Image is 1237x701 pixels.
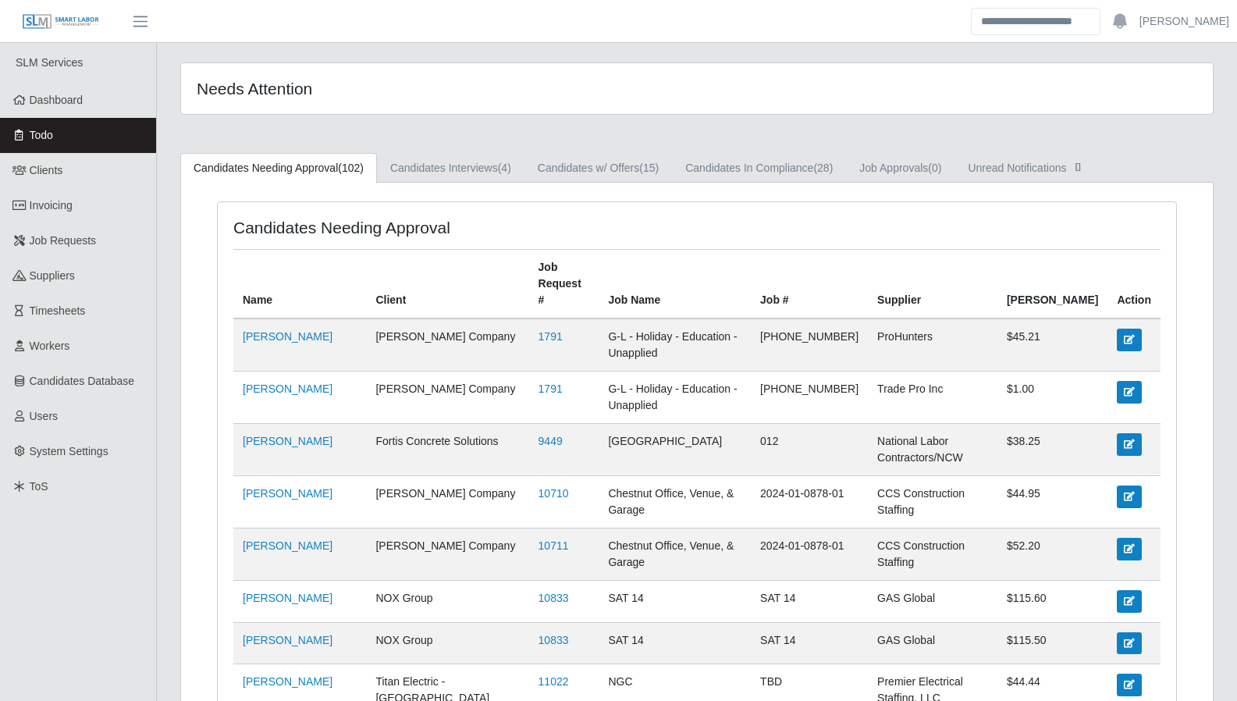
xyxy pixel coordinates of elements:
[539,592,569,604] a: 10833
[997,476,1107,528] td: $44.95
[868,424,997,476] td: National Labor Contractors/NCW
[751,250,868,319] th: Job #
[30,304,86,317] span: Timesheets
[997,372,1107,424] td: $1.00
[868,581,997,622] td: GAS Global
[539,675,569,688] a: 11022
[751,528,868,581] td: 2024-01-0878-01
[539,634,569,646] a: 10833
[539,435,563,447] a: 9449
[997,581,1107,622] td: $115.60
[997,250,1107,319] th: [PERSON_NAME]
[243,330,332,343] a: [PERSON_NAME]
[30,480,48,493] span: ToS
[366,581,528,622] td: NOX Group
[868,250,997,319] th: Supplier
[243,634,332,646] a: [PERSON_NAME]
[639,162,659,174] span: (15)
[868,372,997,424] td: Trade Pro Inc
[30,340,70,352] span: Workers
[524,153,672,183] a: Candidates w/ Offers
[599,581,751,622] td: SAT 14
[30,410,59,422] span: Users
[868,318,997,372] td: ProHunters
[377,153,524,183] a: Candidates Interviews
[599,250,751,319] th: Job Name
[751,622,868,664] td: SAT 14
[16,56,83,69] span: SLM Services
[30,164,63,176] span: Clients
[868,476,997,528] td: CCS Construction Staffing
[30,234,97,247] span: Job Requests
[539,383,563,395] a: 1791
[751,424,868,476] td: 012
[846,153,954,183] a: Job Approvals
[366,622,528,664] td: NOX Group
[366,424,528,476] td: Fortis Concrete Solutions
[751,476,868,528] td: 2024-01-0878-01
[243,435,332,447] a: [PERSON_NAME]
[599,476,751,528] td: Chestnut Office, Venue, & Garage
[971,8,1100,35] input: Search
[928,162,941,174] span: (0)
[366,250,528,319] th: Client
[539,330,563,343] a: 1791
[366,372,528,424] td: [PERSON_NAME] Company
[813,162,833,174] span: (28)
[366,318,528,372] td: [PERSON_NAME] Company
[243,539,332,552] a: [PERSON_NAME]
[1107,250,1161,319] th: Action
[599,622,751,664] td: SAT 14
[997,318,1107,372] td: $45.21
[672,153,846,183] a: Candidates In Compliance
[243,592,332,604] a: [PERSON_NAME]
[30,269,75,282] span: Suppliers
[30,375,135,387] span: Candidates Database
[599,424,751,476] td: [GEOGRAPHIC_DATA]
[180,153,377,183] a: Candidates Needing Approval
[243,383,332,395] a: [PERSON_NAME]
[997,528,1107,581] td: $52.20
[233,250,366,319] th: Name
[30,199,73,212] span: Invoicing
[599,318,751,372] td: G-L - Holiday - Education - Unapplied
[868,622,997,664] td: GAS Global
[997,622,1107,664] td: $115.50
[997,424,1107,476] td: $38.25
[243,487,332,500] a: [PERSON_NAME]
[1070,160,1086,173] span: []
[338,162,364,174] span: (102)
[751,372,868,424] td: [PHONE_NUMBER]
[539,487,569,500] a: 10710
[599,528,751,581] td: Chestnut Office, Venue, & Garage
[498,162,511,174] span: (4)
[30,129,53,141] span: Todo
[197,79,600,98] h4: Needs Attention
[366,528,528,581] td: [PERSON_NAME] Company
[868,528,997,581] td: CCS Construction Staffing
[1139,13,1229,30] a: [PERSON_NAME]
[30,445,108,457] span: System Settings
[243,675,332,688] a: [PERSON_NAME]
[233,218,606,237] h4: Candidates Needing Approval
[539,539,569,552] a: 10711
[751,318,868,372] td: [PHONE_NUMBER]
[954,153,1099,183] a: Unread Notifications
[751,581,868,622] td: SAT 14
[529,250,599,319] th: Job Request #
[30,94,84,106] span: Dashboard
[22,13,100,30] img: SLM Logo
[366,476,528,528] td: [PERSON_NAME] Company
[599,372,751,424] td: G-L - Holiday - Education - Unapplied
